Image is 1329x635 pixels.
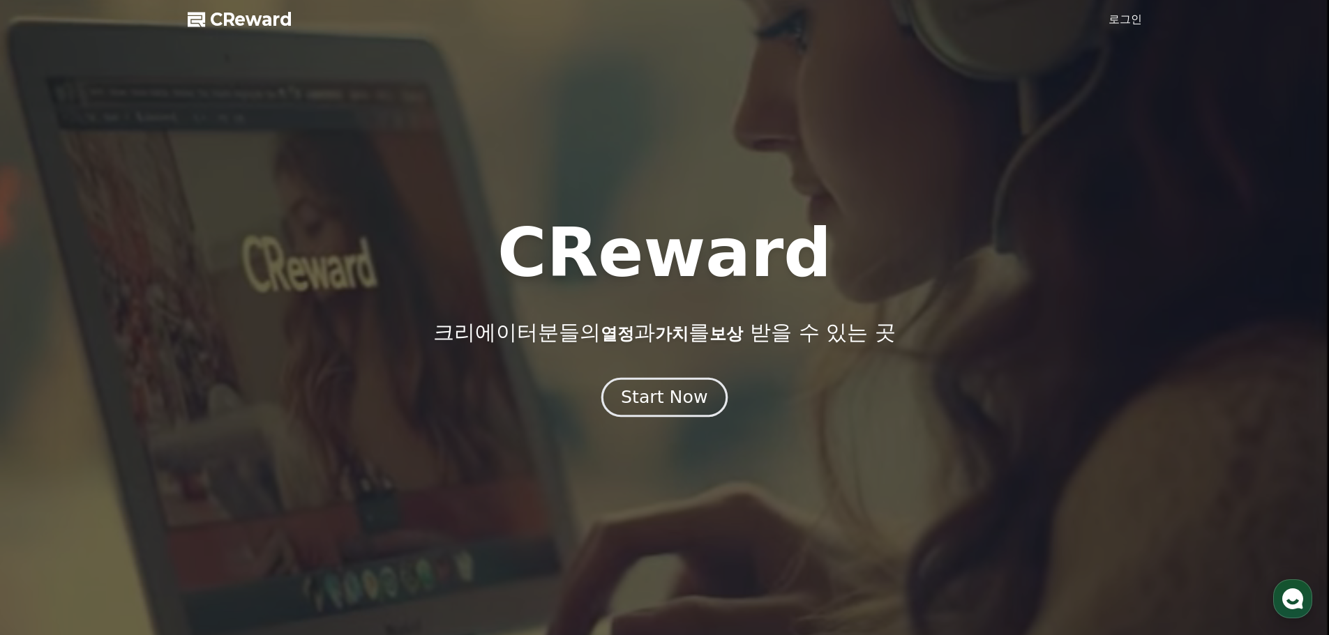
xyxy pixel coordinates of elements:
p: 크리에이터분들의 과 를 받을 수 있는 곳 [433,320,895,345]
span: 설정 [216,463,232,474]
span: CReward [210,8,292,31]
a: Start Now [604,392,725,406]
a: 로그인 [1109,11,1142,28]
span: 보상 [709,324,743,344]
a: 설정 [180,442,268,477]
div: Start Now [621,385,707,409]
span: 열정 [601,324,634,344]
span: 대화 [128,464,144,475]
a: 홈 [4,442,92,477]
a: 대화 [92,442,180,477]
span: 가치 [655,324,689,344]
h1: CReward [497,220,832,286]
button: Start Now [601,377,728,417]
span: 홈 [44,463,52,474]
a: CReward [188,8,292,31]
